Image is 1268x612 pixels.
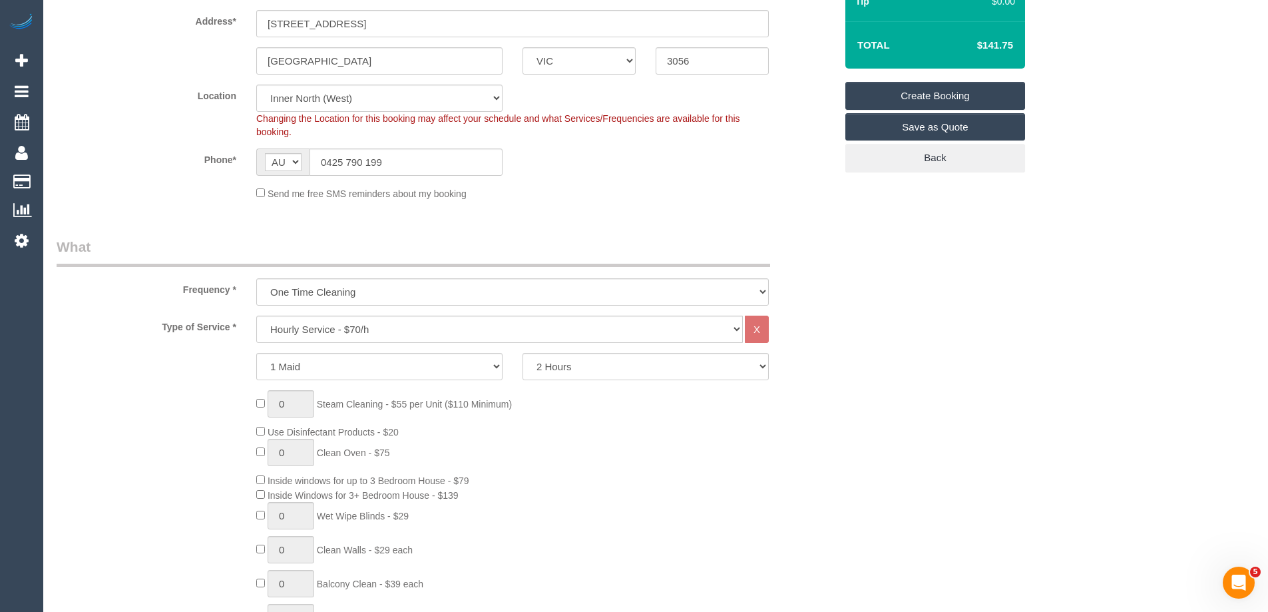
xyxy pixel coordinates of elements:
[317,399,512,410] span: Steam Cleaning - $55 per Unit ($110 Minimum)
[57,237,770,267] legend: What
[845,144,1025,172] a: Back
[8,13,35,32] img: Automaid Logo
[317,579,423,589] span: Balcony Clean - $39 each
[317,511,409,521] span: Wet Wipe Blinds - $29
[857,39,890,51] strong: Total
[256,113,740,137] span: Changing the Location for this booking may affect your schedule and what Services/Frequencies are...
[937,40,1013,51] h4: $141.75
[268,475,469,486] span: Inside windows for up to 3 Bedroom House - $79
[256,47,503,75] input: Suburb*
[845,82,1025,110] a: Create Booking
[310,149,503,176] input: Phone*
[845,113,1025,141] a: Save as Quote
[47,85,246,103] label: Location
[317,545,413,555] span: Clean Walls - $29 each
[268,427,399,438] span: Use Disinfectant Products - $20
[47,10,246,28] label: Address*
[47,316,246,334] label: Type of Service *
[47,149,246,166] label: Phone*
[1250,567,1261,577] span: 5
[656,47,769,75] input: Post Code*
[268,188,467,199] span: Send me free SMS reminders about my booking
[1223,567,1255,599] iframe: Intercom live chat
[317,448,390,458] span: Clean Oven - $75
[47,278,246,296] label: Frequency *
[268,490,459,501] span: Inside Windows for 3+ Bedroom House - $139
